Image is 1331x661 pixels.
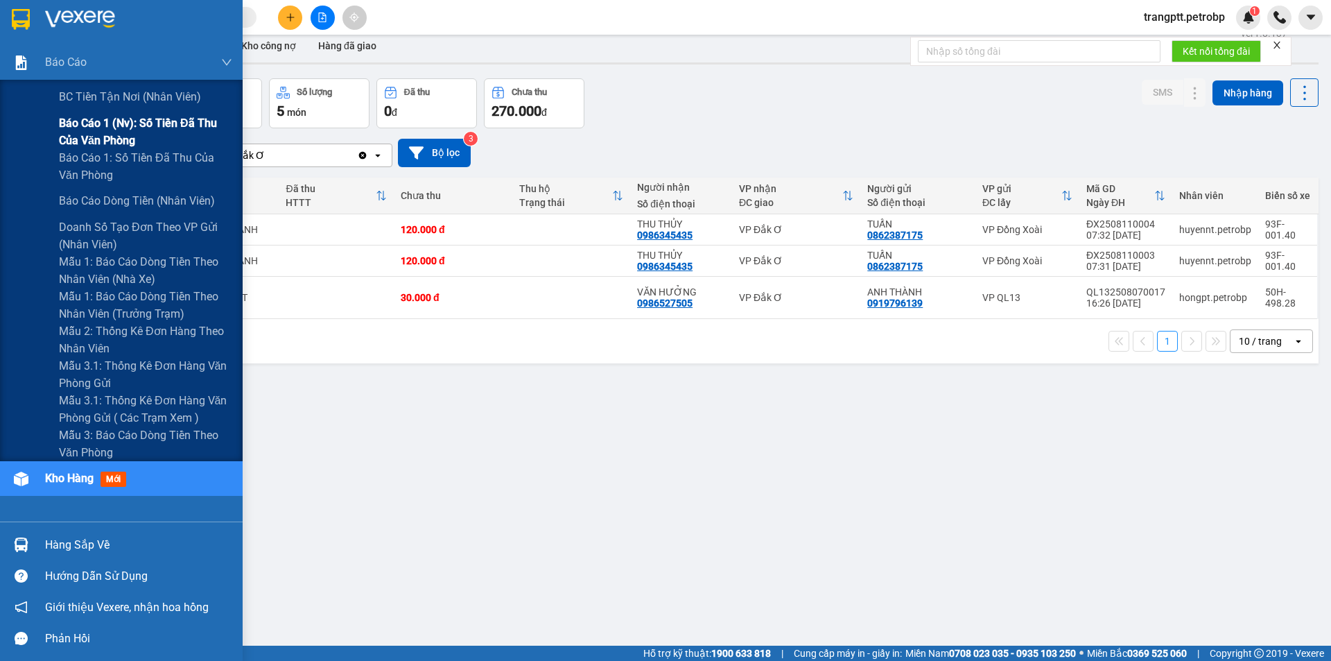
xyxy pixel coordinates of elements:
[311,6,335,30] button: file-add
[401,255,505,266] div: 120.000 đ
[108,12,202,45] div: VP Bình Triệu
[59,149,232,184] span: Báo cáo 1: Số tiền đã thu của văn phòng
[739,224,853,235] div: VP Đắk Ơ
[221,148,265,162] div: VP Đắk Ơ
[372,150,383,161] svg: open
[1172,40,1261,62] button: Kết nối tổng đài
[15,569,28,583] span: question-circle
[637,261,693,272] div: 0986345435
[230,29,307,62] button: Kho công nợ
[918,40,1160,62] input: Nhập số tổng đài
[512,178,631,214] th: Toggle SortBy
[512,87,547,97] div: Chưa thu
[1079,651,1084,656] span: ⚪️
[45,566,232,587] div: Hướng dẫn sử dụng
[867,230,923,241] div: 0862387175
[12,9,30,30] img: logo-vxr
[637,230,693,241] div: 0986345435
[519,197,613,208] div: Trạng thái
[12,12,98,45] div: VP Đắk Ơ
[59,357,232,392] span: Mẫu 3.1: Thống kê đơn hàng văn phòng gửi
[637,182,725,193] div: Người nhận
[1197,646,1199,661] span: |
[1265,250,1310,272] div: 93F-001.40
[286,197,376,208] div: HTTT
[982,292,1072,303] div: VP QL13
[278,6,302,30] button: plus
[108,13,141,28] span: Nhận:
[1179,255,1251,266] div: huyennt.petrobp
[59,323,232,357] span: Mẫu 2: Thống kê đơn hàng theo nhân viên
[45,535,232,556] div: Hàng sắp về
[1183,44,1250,59] span: Kết nối tổng đài
[297,87,332,97] div: Số lượng
[1305,11,1317,24] span: caret-down
[286,183,376,194] div: Đã thu
[637,198,725,209] div: Số điện thoại
[12,13,33,28] span: Gửi:
[398,139,471,167] button: Bộ lọc
[59,114,232,149] span: Báo cáo 1 (nv): Số tiền đã thu của văn phòng
[781,646,783,661] span: |
[905,646,1076,661] span: Miền Nam
[643,646,771,661] span: Hỗ trợ kỹ thuật:
[307,29,388,62] button: Hàng đã giao
[1133,8,1236,26] span: trangptt.petrobp
[10,91,32,105] span: CR :
[45,628,232,649] div: Phản hồi
[464,132,478,146] sup: 3
[794,646,902,661] span: Cung cấp máy in - giấy in:
[59,427,232,461] span: Mẫu 3: Báo cáo dòng tiền theo văn phòng
[541,107,547,118] span: đ
[982,224,1072,235] div: VP Đồng Xoài
[867,261,923,272] div: 0862387175
[1127,648,1187,659] strong: 0369 525 060
[637,250,725,261] div: THU THỦY
[401,190,505,201] div: Chưa thu
[404,87,430,97] div: Đã thu
[637,286,725,298] div: VĂN HƯỞNG
[491,103,541,119] span: 270.000
[1252,6,1257,16] span: 1
[45,53,87,71] span: Báo cáo
[286,12,295,22] span: plus
[739,183,842,194] div: VP nhận
[867,286,968,298] div: ANH THÀNH
[1298,6,1323,30] button: caret-down
[1157,331,1178,352] button: 1
[108,45,202,62] div: bách
[1239,334,1282,348] div: 10 / trang
[342,6,367,30] button: aim
[1293,336,1304,347] svg: open
[739,255,853,266] div: VP Đắk Ơ
[1086,230,1165,241] div: 07:32 [DATE]
[519,183,613,194] div: Thu hộ
[14,55,28,70] img: solution-icon
[15,632,28,645] span: message
[279,178,394,214] th: Toggle SortBy
[1079,178,1172,214] th: Toggle SortBy
[357,150,368,161] svg: Clear value
[711,648,771,659] strong: 1900 633 818
[376,78,477,128] button: Đã thu0đ
[982,255,1072,266] div: VP Đồng Xoài
[1265,190,1310,201] div: Biển số xe
[1179,190,1251,201] div: Nhân viên
[101,472,126,487] span: mới
[221,57,232,68] span: down
[982,197,1061,208] div: ĐC lấy
[59,253,232,288] span: Mẫu 1: Báo cáo dòng tiền theo nhân viên (nhà xe)
[637,298,693,309] div: 0986527505
[59,88,201,105] span: BC tiền tận nơi (nhân viên)
[739,292,853,303] div: VP Đắk Ơ
[59,392,232,427] span: Mẫu 3.1: Thống kê đơn hàng văn phòng gửi ( các trạm xem )
[349,12,359,22] span: aim
[1212,80,1283,105] button: Nhập hàng
[1086,250,1165,261] div: ĐX2508110003
[1086,261,1165,272] div: 07:31 [DATE]
[269,78,369,128] button: Số lượng5món
[867,250,968,261] div: TUẤN
[739,197,842,208] div: ĐC giao
[1086,183,1154,194] div: Mã GD
[1254,649,1264,658] span: copyright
